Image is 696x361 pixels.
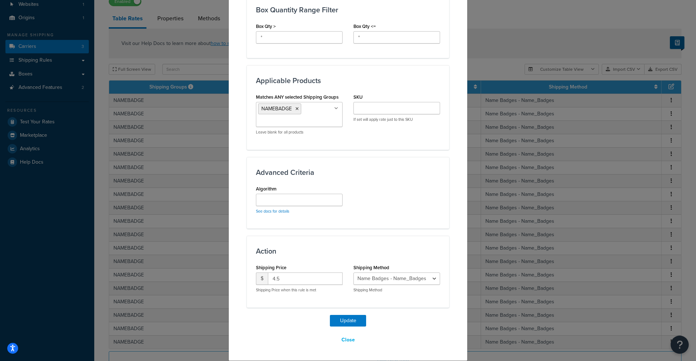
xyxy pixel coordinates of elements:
h3: Applicable Products [256,77,440,85]
label: Shipping Method [353,265,389,270]
p: Shipping Price when this rule is met [256,287,343,293]
label: Shipping Price [256,265,286,270]
h3: Box Quantity Range Filter [256,6,440,14]
label: Algorithm [256,186,277,192]
p: Shipping Method [353,287,440,293]
button: Update [330,315,366,327]
h3: Action [256,247,440,255]
span: NAMEBADGE [261,105,292,112]
a: See docs for details [256,208,289,214]
h3: Advanced Criteria [256,168,440,176]
p: If set will apply rate just to this SKU [353,117,440,122]
span: $ [256,272,268,285]
label: Matches ANY selected Shipping Groups [256,94,339,100]
label: Box Qty <= [353,24,376,29]
label: SKU [353,94,362,100]
button: Close [337,334,360,346]
label: Box Qty > [256,24,276,29]
p: Leave blank for all products [256,130,343,135]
